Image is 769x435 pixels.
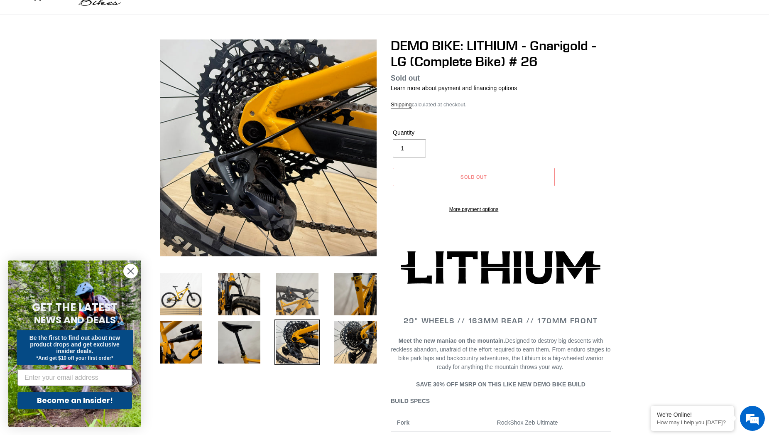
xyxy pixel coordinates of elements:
[29,334,120,354] span: Be the first to find out about new product drops and get exclusive insider deals.
[399,337,505,344] b: Meet the new maniac on the mountain.
[393,206,555,213] a: More payment options
[391,101,412,108] a: Shipping
[391,398,430,404] span: BUILD SPECS
[123,264,138,278] button: Close dialog
[398,346,611,370] span: From enduro stages to bike park laps and backcountry adventures, the Lithium is a big-wheeled war...
[391,101,611,109] div: calculated at checkout.
[401,251,600,284] img: Lithium-Logo_480x480.png
[216,319,262,365] img: Load image into Gallery viewer, DEMO BIKE: LITHIUM - Gnarigold - LG (Complete Bike) # 26
[657,411,727,418] div: We're Online!
[497,419,558,426] span: RockShox Zeb Ultimate
[333,319,378,365] img: Load image into Gallery viewer, DEMO BIKE: LITHIUM - Gnarigold - LG (Complete Bike) # 26
[391,85,517,91] a: Learn more about payment and financing options
[274,271,320,317] img: Load image into Gallery viewer, DEMO BIKE: LITHIUM - Gnarigold - LG (Complete Bike) # 26
[416,381,585,388] span: SAVE 30% OFF MSRP ON THIS LIKE NEW DEMO BIKE BUILD
[158,271,204,317] img: Load image into Gallery viewer, DEMO BIKE: LITHIUM - Gnarigold - LG (Complete Bike) # 26
[17,392,132,409] button: Become an Insider!
[216,271,262,317] img: Load image into Gallery viewer, DEMO BIKE: LITHIUM - Gnarigold - LG (Complete Bike) # 26
[34,313,116,327] span: NEWS AND DEALS
[657,419,727,425] p: How may I help you today?
[391,74,420,82] span: Sold out
[404,316,598,325] span: 29" WHEELS // 163mm REAR // 170mm FRONT
[32,300,118,315] span: GET THE LATEST
[393,168,555,186] button: Sold out
[274,319,320,365] img: Load image into Gallery viewer, DEMO BIKE: LITHIUM - Gnarigold - LG (Complete Bike) # 26
[397,419,409,426] b: Fork
[36,355,113,361] span: *And get $10 off your first order*
[562,364,563,370] span: .
[17,369,132,386] input: Enter your email address
[391,337,611,370] span: Designed to destroy big descents with reckless abandon, unafraid of the effort required to earn t...
[333,271,378,317] img: Load image into Gallery viewer, DEMO BIKE: LITHIUM - Gnarigold - LG (Complete Bike) # 26
[460,174,487,180] span: Sold out
[393,128,472,137] label: Quantity
[158,319,204,365] img: Load image into Gallery viewer, DEMO BIKE: LITHIUM - Gnarigold - LG (Complete Bike) # 26
[391,38,611,70] h1: DEMO BIKE: LITHIUM - Gnarigold - LG (Complete Bike) # 26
